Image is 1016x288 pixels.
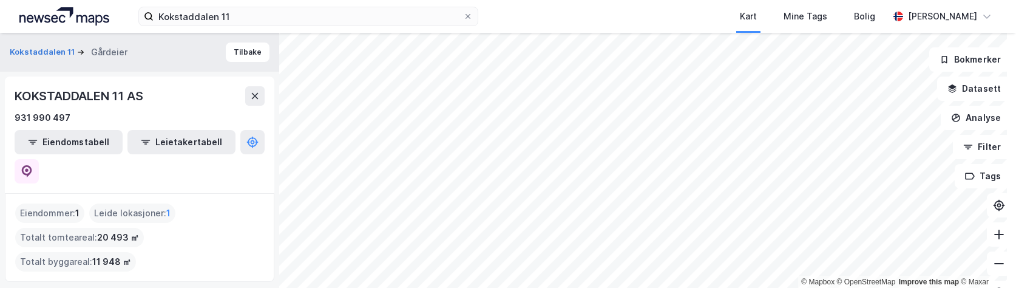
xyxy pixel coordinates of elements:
[929,47,1011,72] button: Bokmerker
[15,130,123,154] button: Eiendomstabell
[955,164,1011,188] button: Tags
[908,9,977,24] div: [PERSON_NAME]
[19,7,109,26] img: logo.a4113a55bc3d86da70a041830d287a7e.svg
[837,278,896,286] a: OpenStreetMap
[127,130,235,154] button: Leietakertabell
[740,9,757,24] div: Kart
[154,7,463,26] input: Søk på adresse, matrikkel, gårdeiere, leietakere eller personer
[15,252,136,272] div: Totalt byggareal :
[941,106,1011,130] button: Analyse
[937,77,1011,101] button: Datasett
[953,135,1011,159] button: Filter
[91,45,127,60] div: Gårdeier
[15,86,145,106] div: KOKSTADDALEN 11 AS
[854,9,875,24] div: Bolig
[226,43,269,62] button: Tilbake
[784,9,827,24] div: Mine Tags
[92,255,131,269] span: 11 948 ㎡
[10,46,77,58] button: Kokstaddalen 11
[89,204,175,223] div: Leide lokasjoner :
[75,206,80,221] span: 1
[166,206,171,221] span: 1
[899,278,959,286] a: Improve this map
[15,111,70,125] div: 931 990 497
[955,230,1016,288] iframe: Chat Widget
[15,228,144,247] div: Totalt tomteareal :
[15,204,84,223] div: Eiendommer :
[97,230,139,245] span: 20 493 ㎡
[801,278,835,286] a: Mapbox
